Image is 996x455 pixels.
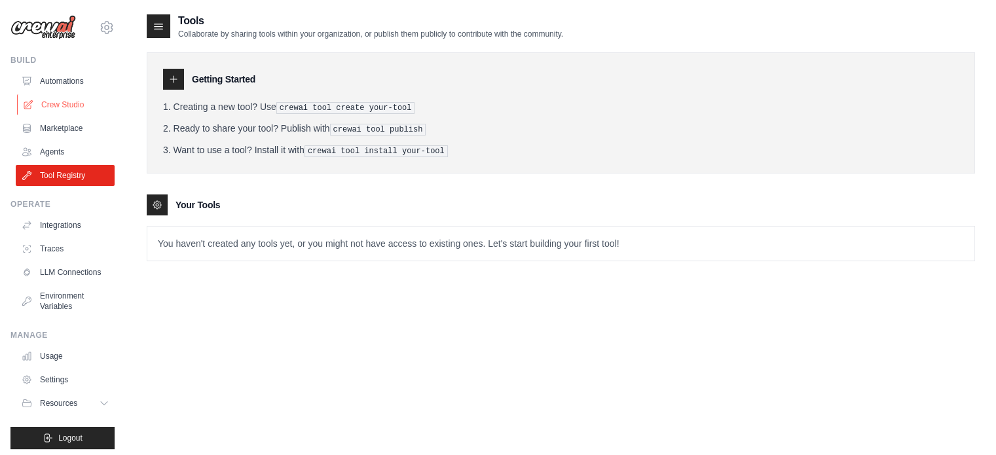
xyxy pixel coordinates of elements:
[58,433,83,443] span: Logout
[163,122,959,136] li: Ready to share your tool? Publish with
[10,15,76,40] img: Logo
[16,262,115,283] a: LLM Connections
[178,13,563,29] h2: Tools
[16,71,115,92] a: Automations
[16,346,115,367] a: Usage
[175,198,220,211] h3: Your Tools
[16,141,115,162] a: Agents
[178,29,563,39] p: Collaborate by sharing tools within your organization, or publish them publicly to contribute wit...
[163,143,959,157] li: Want to use a tool? Install it with
[330,124,426,136] pre: crewai tool publish
[147,227,974,261] p: You haven't created any tools yet, or you might not have access to existing ones. Let's start bui...
[10,330,115,340] div: Manage
[16,285,115,317] a: Environment Variables
[931,392,996,455] iframe: Chat Widget
[192,73,255,86] h3: Getting Started
[10,55,115,65] div: Build
[17,94,116,115] a: Crew Studio
[304,145,448,157] pre: crewai tool install your-tool
[276,102,415,114] pre: crewai tool create your-tool
[16,165,115,186] a: Tool Registry
[16,215,115,236] a: Integrations
[10,199,115,209] div: Operate
[16,238,115,259] a: Traces
[10,427,115,449] button: Logout
[40,398,77,409] span: Resources
[16,369,115,390] a: Settings
[16,393,115,414] button: Resources
[163,100,959,114] li: Creating a new tool? Use
[16,118,115,139] a: Marketplace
